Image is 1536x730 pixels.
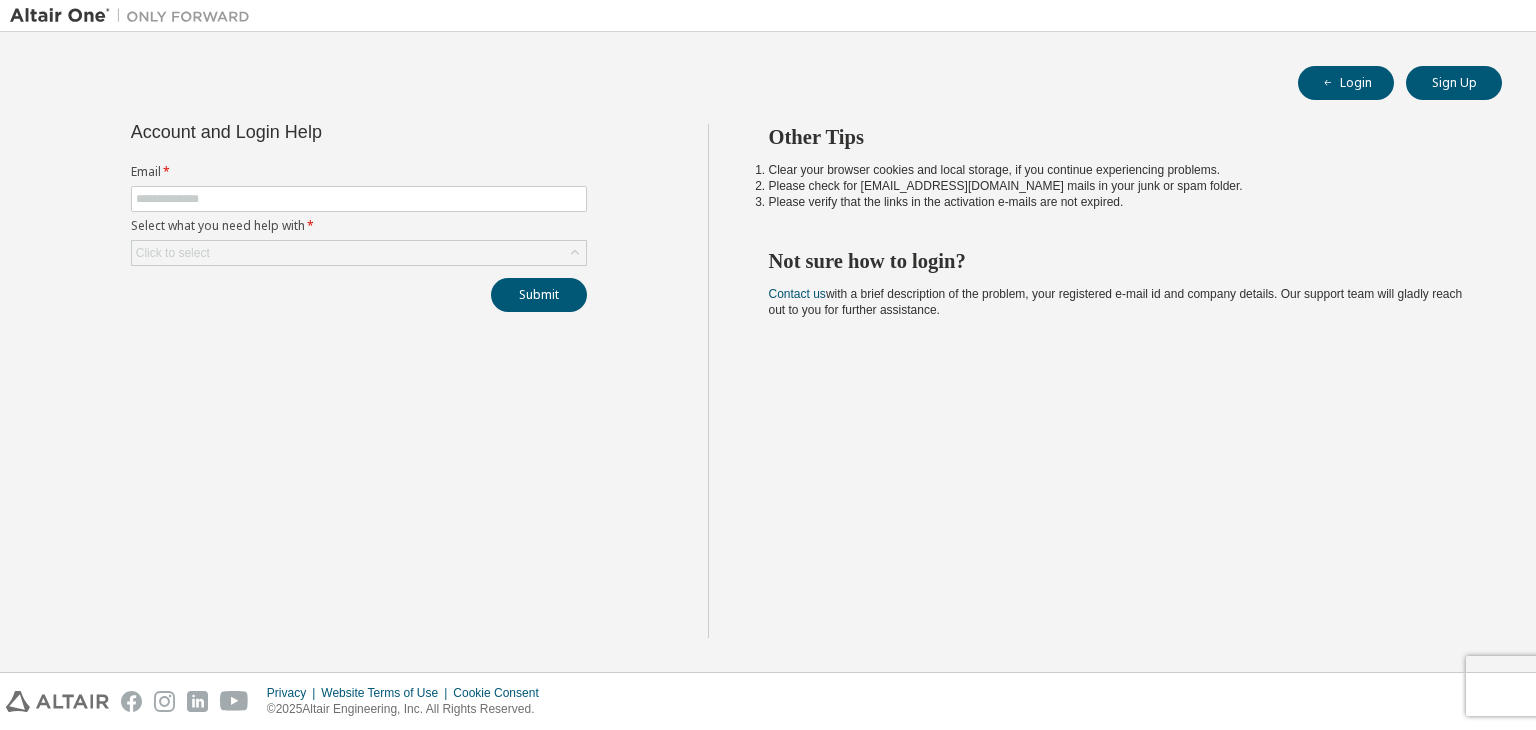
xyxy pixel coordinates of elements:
li: Please verify that the links in the activation e-mails are not expired. [769,194,1467,210]
h2: Other Tips [769,124,1467,150]
span: with a brief description of the problem, your registered e-mail id and company details. Our suppo... [769,287,1463,317]
button: Sign Up [1406,66,1502,100]
p: © 2025 Altair Engineering, Inc. All Rights Reserved. [267,701,551,718]
img: altair_logo.svg [6,691,109,712]
button: Submit [491,278,587,312]
li: Please check for [EMAIL_ADDRESS][DOMAIN_NAME] mails in your junk or spam folder. [769,178,1467,194]
label: Email [131,164,587,180]
button: Login [1298,66,1394,100]
h2: Not sure how to login? [769,248,1467,274]
div: Cookie Consent [453,685,550,701]
div: Click to select [132,241,586,265]
div: Website Terms of Use [321,685,453,701]
img: youtube.svg [220,691,249,712]
label: Select what you need help with [131,218,587,234]
img: Altair One [10,6,260,26]
div: Click to select [136,245,210,261]
div: Account and Login Help [131,124,496,140]
img: instagram.svg [154,691,175,712]
div: Privacy [267,685,321,701]
img: linkedin.svg [187,691,208,712]
img: facebook.svg [121,691,142,712]
li: Clear your browser cookies and local storage, if you continue experiencing problems. [769,162,1467,178]
a: Contact us [769,287,826,301]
